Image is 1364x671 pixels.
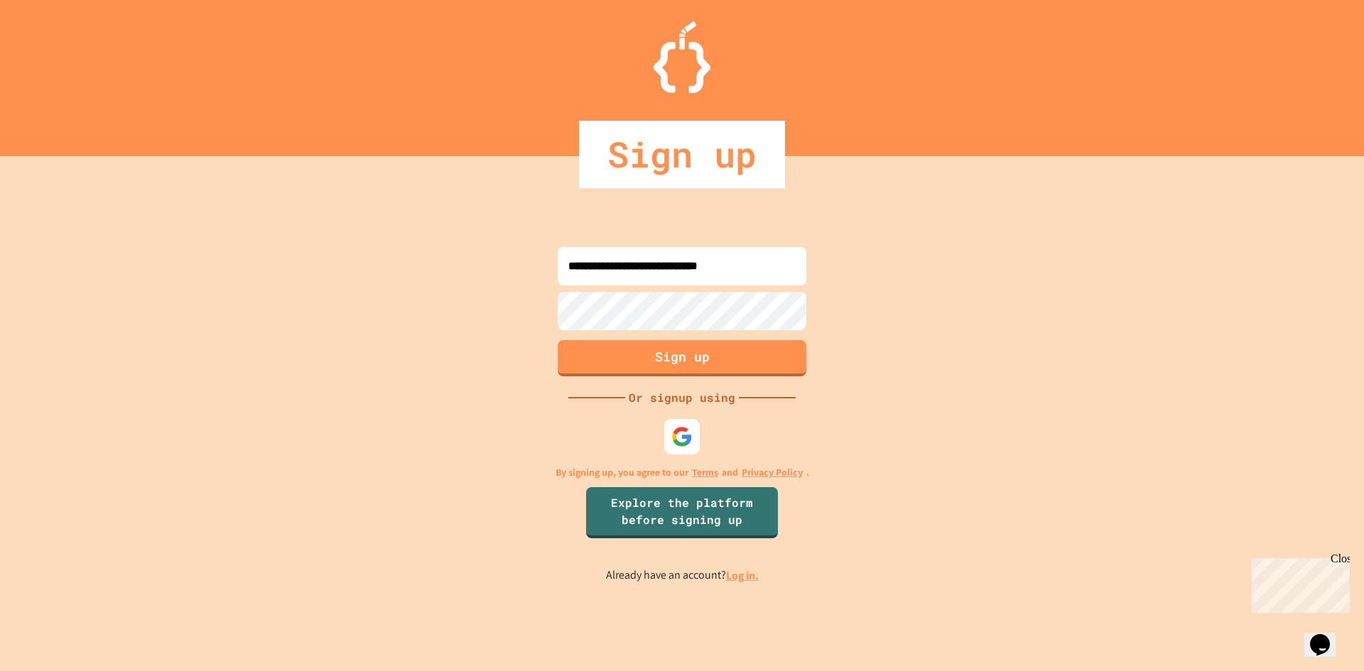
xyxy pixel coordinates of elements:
div: Sign up [579,121,785,188]
a: Terms [692,465,718,480]
a: Privacy Policy [742,465,803,480]
div: Chat with us now!Close [6,6,98,90]
img: google-icon.svg [671,426,693,447]
a: Explore the platform before signing up [586,487,778,538]
iframe: chat widget [1304,614,1350,657]
iframe: chat widget [1246,552,1350,613]
div: Or signup using [625,389,739,406]
p: By signing up, you agree to our and . [556,465,809,480]
img: Logo.svg [654,21,710,93]
a: Log in. [726,568,759,583]
p: Already have an account? [606,567,759,584]
button: Sign up [558,340,806,376]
